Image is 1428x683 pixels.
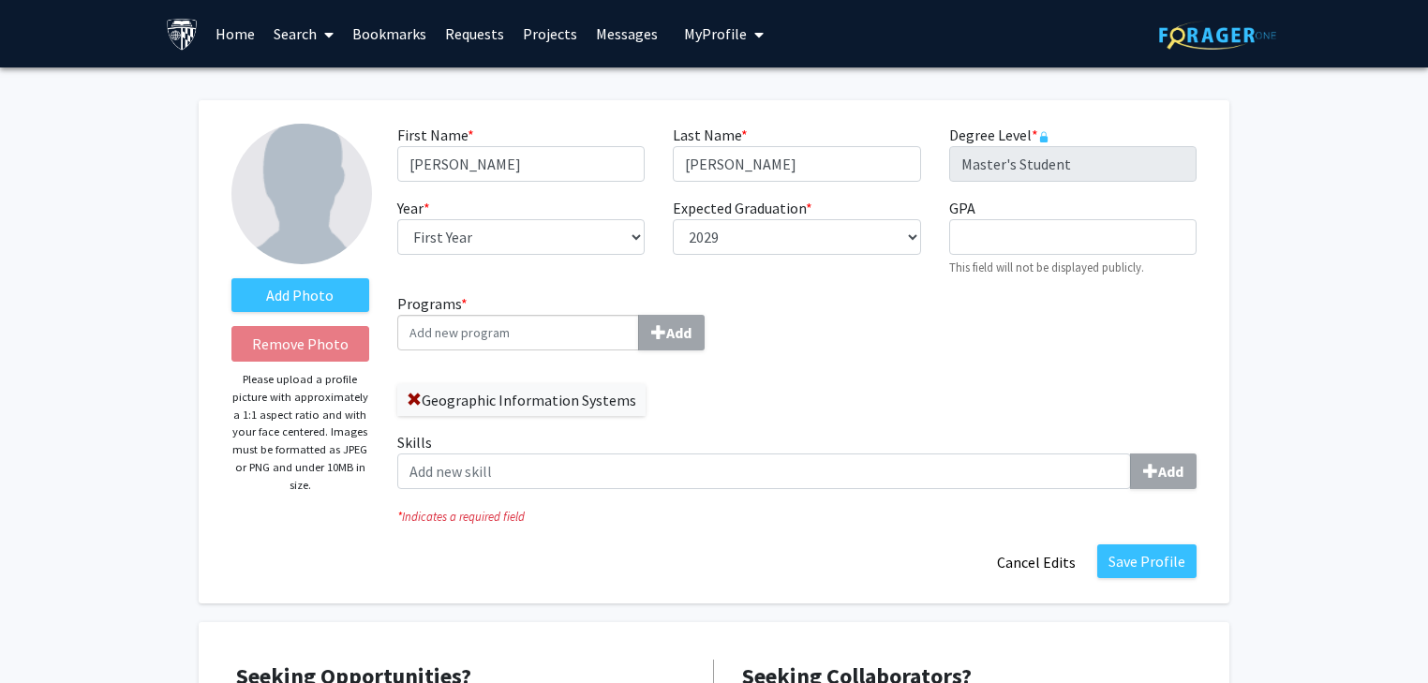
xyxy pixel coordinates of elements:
input: Programs*Add [397,315,639,350]
button: Programs* [638,315,705,350]
b: Add [666,323,692,342]
p: Please upload a profile picture with approximately a 1:1 aspect ratio and with your face centered... [231,371,369,494]
label: Year [397,197,430,219]
a: Bookmarks [343,1,436,67]
b: Add [1158,462,1183,481]
a: Search [264,1,343,67]
label: Expected Graduation [673,197,812,219]
input: SkillsAdd [397,453,1131,489]
label: GPA [949,197,975,219]
span: My Profile [684,24,747,43]
label: Degree Level [949,124,1049,146]
button: Cancel Edits [985,544,1088,580]
button: Remove Photo [231,326,369,362]
label: Geographic Information Systems [397,384,646,416]
label: Last Name [673,124,748,146]
a: Requests [436,1,513,67]
small: This field will not be displayed publicly. [949,260,1144,275]
iframe: Chat [14,599,80,669]
label: Skills [397,431,1197,489]
label: AddProfile Picture [231,278,369,312]
a: Home [206,1,264,67]
button: Skills [1130,453,1197,489]
img: Johns Hopkins University Logo [166,18,199,51]
label: First Name [397,124,474,146]
a: Projects [513,1,587,67]
button: Save Profile [1097,544,1197,578]
i: Indicates a required field [397,508,1197,526]
svg: This information is provided and automatically updated by Johns Hopkins University and is not edi... [1038,131,1049,142]
label: Programs [397,292,783,350]
img: ForagerOne Logo [1159,21,1276,50]
a: Messages [587,1,667,67]
img: Profile Picture [231,124,372,264]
